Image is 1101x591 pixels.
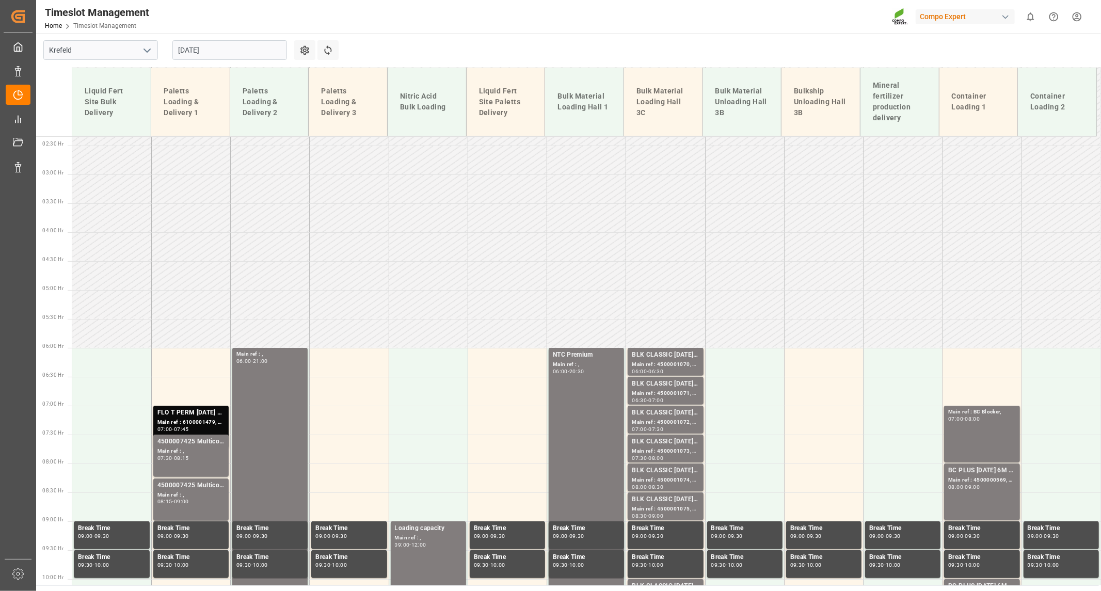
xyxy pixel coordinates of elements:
[790,82,852,122] div: Bulkship Unloading Hall 3B
[916,9,1015,24] div: Compo Expert
[948,563,963,567] div: 09:30
[236,534,251,538] div: 09:00
[948,417,963,421] div: 07:00
[253,359,268,363] div: 21:00
[632,494,699,505] div: BLK CLASSIC [DATE]+3+TE BULK;
[94,563,109,567] div: 10:00
[489,534,490,538] div: -
[157,534,172,538] div: 09:00
[632,418,699,427] div: Main ref : 4500001072, 2000001075;
[632,466,699,476] div: BLK CLASSIC [DATE]+3+TE BULK;
[1042,534,1044,538] div: -
[963,534,965,538] div: -
[236,523,304,534] div: Break Time
[648,485,663,489] div: 08:30
[805,563,807,567] div: -
[1028,563,1043,567] div: 09:30
[648,369,663,374] div: 06:30
[93,563,94,567] div: -
[632,369,647,374] div: 06:00
[963,485,965,489] div: -
[807,534,822,538] div: 09:30
[948,87,1010,117] div: Container Loading 1
[396,87,458,117] div: Nitric Acid Bulk Loading
[174,563,189,567] div: 10:00
[632,427,647,432] div: 07:00
[1044,563,1059,567] div: 10:00
[553,552,620,563] div: Break Time
[892,8,908,26] img: Screenshot%202023-09-29%20at%2010.02.21.png_1712312052.png
[42,517,63,522] span: 09:00 Hr
[251,563,253,567] div: -
[553,350,620,360] div: NTC Premium
[157,491,225,500] div: Main ref : ,
[648,514,663,518] div: 09:00
[172,534,174,538] div: -
[726,534,727,538] div: -
[632,350,699,360] div: BLK CLASSIC [DATE]+3+TE BULK;
[790,563,805,567] div: 09:30
[236,563,251,567] div: 09:30
[632,398,647,403] div: 06:30
[965,563,980,567] div: 10:00
[490,534,505,538] div: 09:30
[948,534,963,538] div: 09:00
[330,534,332,538] div: -
[632,82,694,122] div: Bulk Material Loading Hall 3C
[474,563,489,567] div: 09:30
[1042,5,1065,28] button: Help Center
[474,523,541,534] div: Break Time
[728,534,743,538] div: 09:30
[711,534,726,538] div: 09:00
[632,379,699,389] div: BLK CLASSIC [DATE]+3+TE BULK;
[78,552,146,563] div: Break Time
[236,552,304,563] div: Break Time
[569,369,584,374] div: 20:30
[490,563,505,567] div: 10:00
[315,534,330,538] div: 09:00
[632,360,699,369] div: Main ref : 4500001070, 2000001075;
[157,563,172,567] div: 09:30
[42,546,63,551] span: 09:30 Hr
[157,499,172,504] div: 08:15
[172,563,174,567] div: -
[916,7,1019,26] button: Compo Expert
[711,552,778,563] div: Break Time
[157,427,172,432] div: 07:00
[711,563,726,567] div: 09:30
[869,534,884,538] div: 09:00
[632,447,699,456] div: Main ref : 4500001073, 2000001075;
[886,563,901,567] div: 10:00
[474,552,541,563] div: Break Time
[648,398,663,403] div: 07:00
[647,485,648,489] div: -
[157,418,225,427] div: Main ref : 6100001479, 2000001179;
[948,408,1015,417] div: Main ref : BC Blocker,
[42,343,63,349] span: 06:00 Hr
[1028,534,1043,538] div: 09:00
[647,514,648,518] div: -
[236,350,304,359] div: Main ref : ,
[42,199,63,204] span: 03:30 Hr
[869,76,931,127] div: Mineral fertilizer production delivery
[948,466,1015,476] div: BC PLUS [DATE] 6M 25kg (x42) WW;
[632,563,647,567] div: 09:30
[78,563,93,567] div: 09:30
[647,534,648,538] div: -
[807,563,822,567] div: 10:00
[395,542,410,547] div: 09:00
[568,369,569,374] div: -
[632,476,699,485] div: Main ref : 4500001074, 2000001075;
[332,534,347,538] div: 09:30
[238,82,300,122] div: Paletts Loading & Delivery 2
[78,523,146,534] div: Break Time
[1044,534,1059,538] div: 09:30
[568,563,569,567] div: -
[648,534,663,538] div: 09:30
[42,314,63,320] span: 05:30 Hr
[553,534,568,538] div: 09:00
[648,427,663,432] div: 07:30
[647,427,648,432] div: -
[42,430,63,436] span: 07:30 Hr
[553,523,620,534] div: Break Time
